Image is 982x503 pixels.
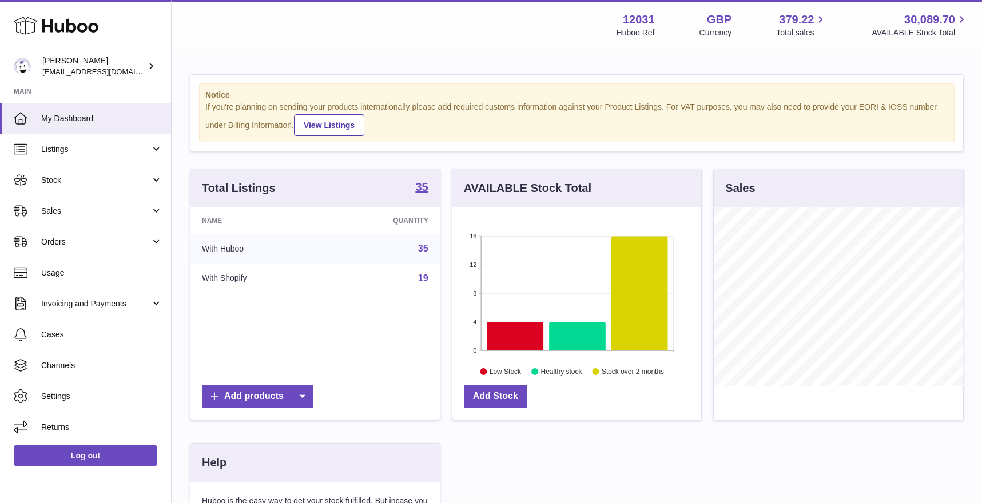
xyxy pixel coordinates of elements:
a: 30,089.70 AVAILABLE Stock Total [872,12,968,38]
a: View Listings [294,114,364,136]
div: Currency [699,27,732,38]
span: Total sales [776,27,827,38]
strong: GBP [707,12,731,27]
td: With Huboo [190,234,325,264]
span: Listings [41,144,150,155]
h3: Total Listings [202,181,276,196]
span: Stock [41,175,150,186]
div: If you're planning on sending your products internationally please add required customs informati... [205,102,948,136]
div: [PERSON_NAME] [42,55,145,77]
a: Add Stock [464,385,527,408]
span: AVAILABLE Stock Total [872,27,968,38]
text: Stock over 2 months [602,368,664,376]
a: Add products [202,385,313,408]
span: [EMAIL_ADDRESS][DOMAIN_NAME] [42,67,168,76]
strong: 12031 [623,12,655,27]
th: Name [190,207,325,234]
text: 8 [473,290,476,297]
a: 379.22 Total sales [776,12,827,38]
span: Channels [41,360,162,371]
th: Quantity [325,207,440,234]
a: 35 [415,181,428,195]
text: 16 [470,233,476,239]
strong: Notice [205,90,948,101]
span: Cases [41,329,162,340]
span: Orders [41,237,150,247]
strong: 35 [415,181,428,193]
text: Healthy stock [540,368,582,376]
a: 19 [418,273,428,283]
h3: AVAILABLE Stock Total [464,181,591,196]
text: 4 [473,318,476,325]
text: 0 [473,347,476,354]
a: 35 [418,243,428,253]
span: Settings [41,391,162,402]
h3: Sales [725,181,755,196]
img: admin@makewellforyou.com [14,58,31,75]
span: 30,089.70 [904,12,955,27]
div: Huboo Ref [617,27,655,38]
span: Usage [41,268,162,278]
text: Low Stock [490,368,522,376]
text: 12 [470,261,476,268]
span: Invoicing and Payments [41,298,150,309]
span: Returns [41,422,162,433]
span: My Dashboard [41,113,162,124]
span: 379.22 [779,12,814,27]
td: With Shopify [190,264,325,293]
h3: Help [202,455,226,470]
span: Sales [41,206,150,217]
a: Log out [14,445,157,466]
